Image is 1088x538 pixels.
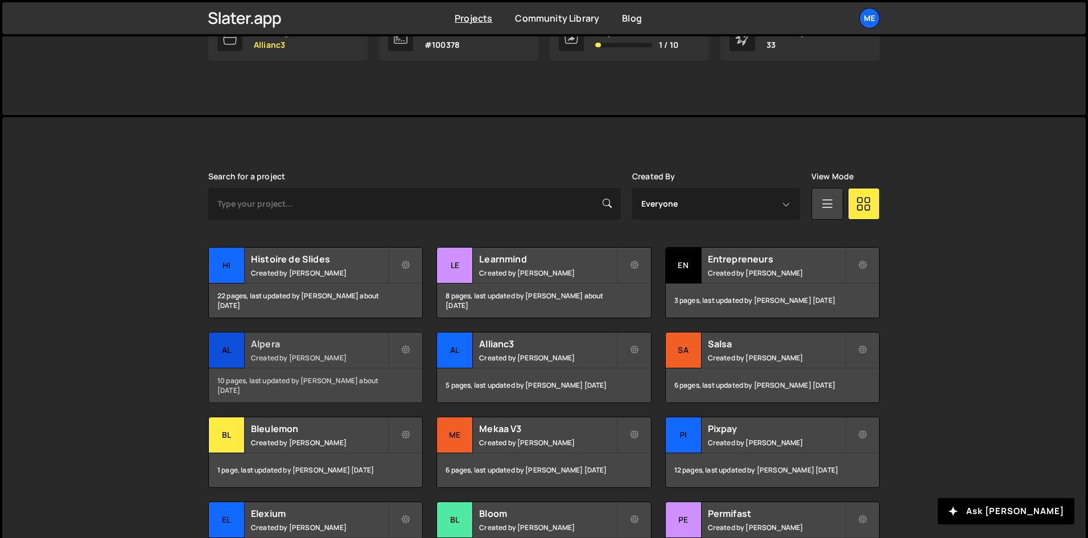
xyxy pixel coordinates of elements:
a: Me [859,8,880,28]
h2: Alpera [251,338,388,350]
a: Sa Salsa Created by [PERSON_NAME] 6 pages, last updated by [PERSON_NAME] [DATE] [665,332,880,403]
div: 5 pages, last updated by [PERSON_NAME] [DATE] [437,368,650,403]
a: Bl Bleulemon Created by [PERSON_NAME] 1 page, last updated by [PERSON_NAME] [DATE] [208,417,423,488]
small: Created by [PERSON_NAME] [708,353,845,363]
a: Blog [622,12,642,24]
a: Hi Histoire de Slides Created by [PERSON_NAME] 22 pages, last updated by [PERSON_NAME] about [DATE] [208,247,423,318]
div: Projects Transferred [595,28,678,37]
div: Member ID [425,28,465,37]
h2: Learnmind [479,253,616,265]
div: 6 pages, last updated by [PERSON_NAME] [DATE] [666,368,879,403]
a: Al Allianc3 Created by [PERSON_NAME] 5 pages, last updated by [PERSON_NAME] [DATE] [436,332,651,403]
input: Type your project... [208,188,621,220]
div: 8 pages, last updated by [PERSON_NAME] about [DATE] [437,284,650,318]
a: Le Learnmind Created by [PERSON_NAME] 8 pages, last updated by [PERSON_NAME] about [DATE] [436,247,651,318]
div: Sa [666,332,702,368]
small: Created by [PERSON_NAME] [251,268,388,278]
a: Pi Pixpay Created by [PERSON_NAME] 12 pages, last updated by [PERSON_NAME] [DATE] [665,417,880,488]
a: Me Mekaa V3 Created by [PERSON_NAME] 6 pages, last updated by [PERSON_NAME] [DATE] [436,417,651,488]
h2: Bloom [479,507,616,520]
h2: Histoire de Slides [251,253,388,265]
small: Created by [PERSON_NAME] [708,523,845,532]
a: Last Project Allianc3 [208,17,368,60]
div: Al [209,332,245,368]
label: Search for a project [208,172,285,181]
div: 22 pages, last updated by [PERSON_NAME] about [DATE] [209,284,422,318]
h2: Pixpay [708,422,845,435]
small: Created by [PERSON_NAME] [251,353,388,363]
h2: Permifast [708,507,845,520]
div: Al [437,332,473,368]
div: 10 pages, last updated by [PERSON_NAME] about [DATE] [209,368,422,403]
div: Bl [437,502,473,538]
button: Ask [PERSON_NAME] [938,498,1074,524]
a: Al Alpera Created by [PERSON_NAME] 10 pages, last updated by [PERSON_NAME] about [DATE] [208,332,423,403]
h2: Elexium [251,507,388,520]
div: Last Project [254,28,301,37]
div: Me [437,417,473,453]
small: Created by [PERSON_NAME] [708,268,845,278]
a: Projects [455,12,492,24]
div: Le [437,248,473,284]
small: Created by [PERSON_NAME] [479,438,616,447]
div: El [209,502,245,538]
div: Total Projects [766,28,821,37]
p: #100378 [425,40,465,50]
a: En Entrepreneurs Created by [PERSON_NAME] 3 pages, last updated by [PERSON_NAME] [DATE] [665,247,880,318]
a: Community Library [515,12,599,24]
div: 6 pages, last updated by [PERSON_NAME] [DATE] [437,453,650,487]
small: Created by [PERSON_NAME] [479,353,616,363]
h2: Salsa [708,338,845,350]
h2: Allianc3 [479,338,616,350]
small: Created by [PERSON_NAME] [708,438,845,447]
h2: Entrepreneurs [708,253,845,265]
div: Pe [666,502,702,538]
h2: Bleulemon [251,422,388,435]
label: Created By [632,172,675,181]
div: En [666,248,702,284]
span: 1 / 10 [659,40,678,50]
small: Created by [PERSON_NAME] [479,268,616,278]
p: Allianc3 [254,40,301,50]
div: 3 pages, last updated by [PERSON_NAME] [DATE] [666,284,879,318]
small: Created by [PERSON_NAME] [251,438,388,447]
div: Bl [209,417,245,453]
label: View Mode [811,172,854,181]
small: Created by [PERSON_NAME] [251,523,388,532]
div: 1 page, last updated by [PERSON_NAME] [DATE] [209,453,422,487]
div: 12 pages, last updated by [PERSON_NAME] [DATE] [666,453,879,487]
small: Created by [PERSON_NAME] [479,523,616,532]
h2: Mekaa V3 [479,422,616,435]
p: 33 [766,40,821,50]
div: Pi [666,417,702,453]
div: Hi [209,248,245,284]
